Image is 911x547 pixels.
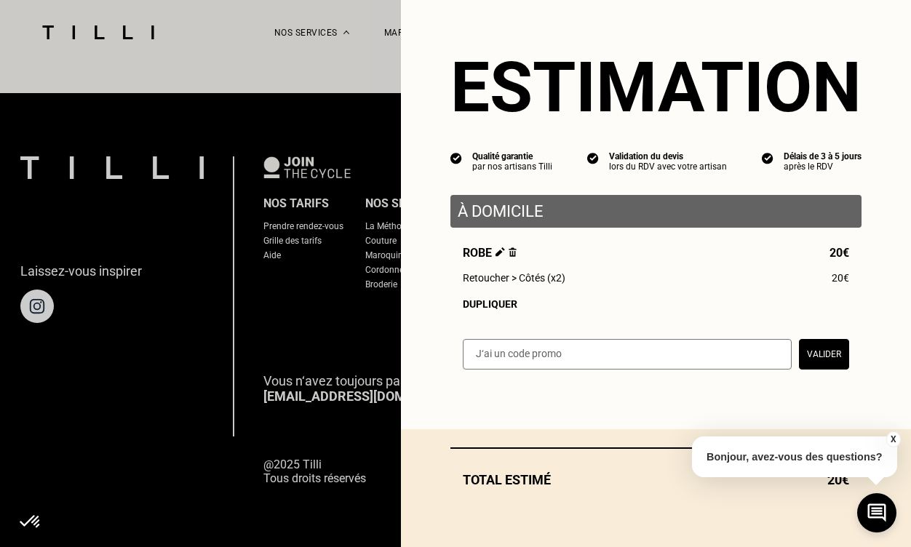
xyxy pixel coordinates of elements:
img: icon list info [587,151,599,164]
section: Estimation [450,47,862,128]
img: Éditer [496,247,505,257]
span: Retoucher > Côtés (x2) [463,272,565,284]
div: Délais de 3 à 5 jours [784,151,862,161]
img: icon list info [762,151,773,164]
div: Qualité garantie [472,151,552,161]
div: Total estimé [450,472,862,487]
div: Dupliquer [463,298,849,310]
button: Valider [799,339,849,370]
img: icon list info [450,151,462,164]
span: 20€ [830,246,849,260]
img: Supprimer [509,247,517,257]
span: Robe [463,246,517,260]
p: À domicile [458,202,854,220]
span: 20€ [832,272,849,284]
div: par nos artisans Tilli [472,161,552,172]
button: X [886,431,900,447]
div: lors du RDV avec votre artisan [609,161,727,172]
div: après le RDV [784,161,862,172]
p: Bonjour, avez-vous des questions? [692,436,897,477]
div: Validation du devis [609,151,727,161]
input: J‘ai un code promo [463,339,792,370]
